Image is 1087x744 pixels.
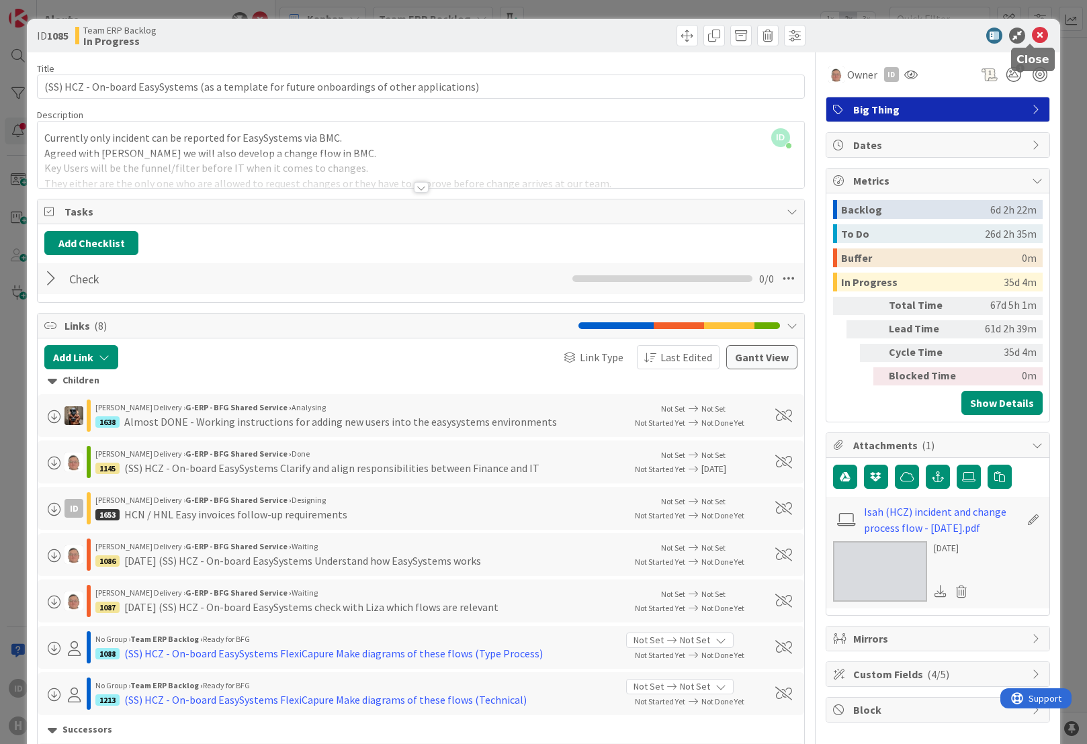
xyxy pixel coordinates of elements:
b: G-ERP - BFG Shared Service › [185,495,292,505]
img: lD [64,592,83,610]
span: Not Set [661,450,685,460]
span: Not Set [661,404,685,414]
div: [DATE] [934,541,973,555]
b: Team ERP Backlog › [130,634,203,644]
b: In Progress [83,36,157,46]
div: 1086 [95,555,120,567]
span: Designing [292,495,326,505]
div: (SS) HCZ - On-board EasySystems FlexiCapure Make diagrams of these flows (Technical) [124,692,527,708]
span: Block [853,702,1025,718]
button: Add Link [44,345,118,369]
span: Waiting [292,541,318,551]
div: HCN / HNL Easy invoices follow-up requirements [124,506,347,522]
div: ID [884,67,899,82]
span: Not Set [701,496,726,506]
button: Gantt View [726,345,797,369]
img: lD [64,453,83,471]
input: type card name here... [37,75,804,99]
button: Add Checklist [44,231,138,255]
span: Not Set [634,633,664,647]
b: G-ERP - BFG Shared Service › [185,588,292,598]
span: Custom Fields [853,666,1025,682]
span: [PERSON_NAME] Delivery › [95,588,185,598]
span: Not Started Yet [635,464,685,474]
button: Show Details [961,391,1043,415]
span: Not Set [701,589,726,599]
div: 6d 2h 22m [990,200,1037,219]
div: 1213 [95,694,120,706]
span: Not Started Yet [635,603,685,613]
span: Not Set [634,680,664,694]
div: In Progress [841,273,1004,291]
span: Not Done Yet [701,603,744,613]
div: 67d 5h 1m [968,297,1037,315]
span: Not Started Yet [635,696,685,706]
b: G-ERP - BFG Shared Service › [185,541,292,551]
span: Owner [847,66,877,83]
div: Total Time [889,297,963,315]
span: Not Set [701,543,726,553]
div: 35d 4m [1004,273,1037,291]
span: Ready for BFG [203,634,250,644]
span: ( 8 ) [94,319,107,332]
span: Not Started Yet [635,650,685,660]
p: Agreed with [PERSON_NAME] we will also develop a change flow in BMC. [44,146,797,161]
span: Tasks [64,203,779,220]
span: Ready for BFG [203,680,250,690]
img: lD [828,66,844,83]
div: 1145 [95,463,120,474]
div: To Do [841,224,985,243]
span: [PERSON_NAME] Delivery › [95,449,185,459]
span: Not Set [661,543,685,553]
div: Cycle Time [889,344,963,362]
span: Description [37,109,83,121]
span: No Group › [95,634,130,644]
span: Not Set [680,633,710,647]
b: 1085 [47,29,69,42]
span: Links [64,318,571,334]
span: ( 4/5 ) [927,667,949,681]
div: 1638 [95,416,120,428]
span: Waiting [292,588,318,598]
div: 0m [968,367,1037,385]
div: [DATE] (SS) HCZ - On-board EasySystems Understand how EasySystems works [124,553,481,569]
span: Not Set [661,589,685,599]
div: [DATE] (SS) HCZ - On-board EasySystems check with Liza which flows are relevant [124,599,498,615]
div: (SS) HCZ - On-board EasySystems Clarify and align responsibilities between Finance and IT [124,460,539,476]
img: VK [64,406,83,425]
div: 26d 2h 35m [985,224,1037,243]
span: ( 1 ) [922,438,934,452]
span: Link Type [580,349,623,365]
a: Isah (HCZ) incident and change process flow - [DATE].pdf [864,504,1020,536]
div: (SS) HCZ - On-board EasySystems FlexiCapure Make diagrams of these flows (Type Process) [124,645,543,661]
div: Backlog [841,200,990,219]
div: Download [934,583,949,600]
span: Analysing [292,402,326,412]
span: [PERSON_NAME] Delivery › [95,495,185,505]
span: Not Done Yet [701,696,744,706]
div: Almost DONE - Working instructions for adding new users into the easysystems environments [124,414,557,430]
div: Lead Time [889,320,963,338]
span: Big Thing [853,101,1025,118]
span: [DATE] [701,462,760,476]
label: Title [37,62,54,75]
span: ID [771,128,790,147]
span: Not Set [701,450,726,460]
span: Not Started Yet [635,510,685,520]
span: Team ERP Backlog [83,25,157,36]
h5: Close [1016,53,1049,66]
b: Team ERP Backlog › [130,680,203,690]
b: G-ERP - BFG Shared Service › [185,402,292,412]
div: ID [64,499,83,518]
span: Not Started Yet [635,418,685,428]
input: Add Checklist... [64,267,367,291]
div: Children [48,373,793,388]
div: 35d 4m [968,344,1037,362]
b: G-ERP - BFG Shared Service › [185,449,292,459]
span: Not Done Yet [701,557,744,567]
div: Buffer [841,248,1022,267]
span: ID [37,28,69,44]
span: Not Done Yet [701,418,744,428]
span: Not Started Yet [635,557,685,567]
img: lD [64,545,83,564]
